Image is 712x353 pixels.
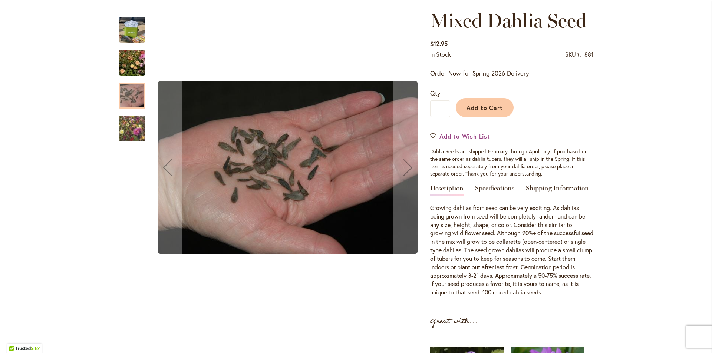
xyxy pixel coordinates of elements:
img: Swan Island Dahlias - Dahlia Seed [158,81,418,254]
span: In stock [430,50,451,58]
span: Qty [430,89,440,97]
a: Shipping Information [526,185,589,196]
iframe: Launch Accessibility Center [6,327,26,347]
span: Add to Wish List [439,132,490,140]
div: Availability [430,50,451,59]
p: Order Now for Spring 2026 Delivery [430,69,593,78]
p: Dahlia Seeds are shipped February through April only. If purchased on the same order as dahlia tu... [430,148,593,177]
a: Description [430,185,464,196]
div: Swan Island Dahlias - Dahlia Seedlings [119,109,145,141]
div: Swan Island Dahlias - Dahlia Seedlings [119,43,153,76]
img: Swan Island Dahlias - Dahlia Seedlings [105,106,159,151]
button: Previous [153,10,182,326]
button: Add to Cart [456,98,514,117]
button: Next [393,10,423,326]
div: Swan Island Dahlias - Dahlia SeedlingsSwan Island Dahlias - Dahlia SeedlingsSwan Island Dahlias -... [153,10,423,326]
img: Mixed Dahlia Seed [119,12,145,48]
div: Product Images [153,10,457,326]
div: 881 [584,50,593,59]
span: Add to Cart [467,104,503,111]
div: Swan Island Dahlias - Dahlia Seed [119,76,153,109]
strong: Great with... [430,315,478,327]
span: Mixed Dahlia Seed [430,9,587,32]
div: Mixed Dahlia Seed [119,10,153,43]
p: Growing dahlias from seed can be very exciting. As dahlias being grown from seed will be complete... [430,204,593,297]
strong: SKU [565,50,581,58]
span: $12.95 [430,40,448,47]
a: Add to Wish List [430,132,490,140]
div: Detailed Product Info [430,185,593,297]
div: Swan Island Dahlias - Dahlia Seed [153,10,423,326]
a: Specifications [475,185,514,196]
img: Swan Island Dahlias - Dahlia Seedlings [105,45,159,81]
